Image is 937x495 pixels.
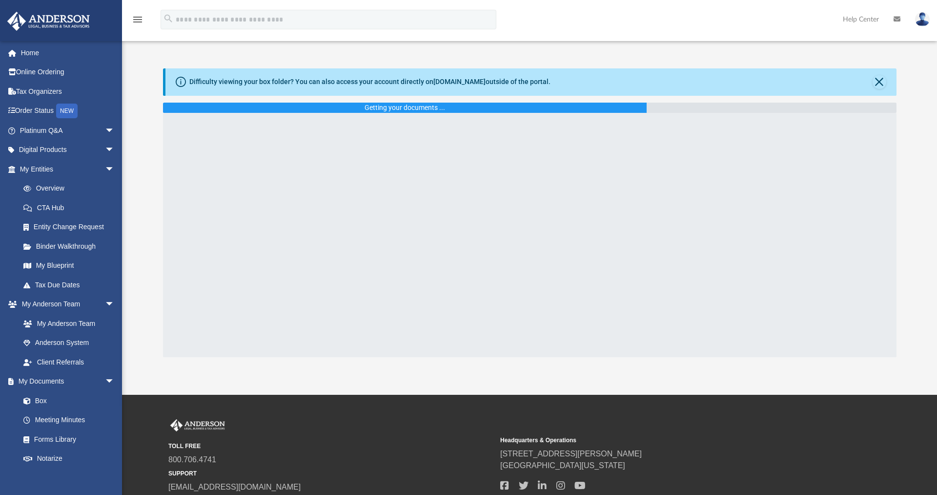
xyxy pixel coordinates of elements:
[168,442,493,451] small: TOLL FREE
[433,78,486,86] a: [DOMAIN_NAME]
[7,63,129,82] a: Online Ordering
[168,419,227,432] img: Anderson Advisors Platinum Portal
[500,436,825,445] small: Headquarters & Operations
[7,121,129,140] a: Platinum Q&Aarrow_drop_down
[500,461,625,470] a: [GEOGRAPHIC_DATA][US_STATE]
[365,103,445,113] div: Getting your documents ...
[7,43,129,63] a: Home
[7,82,129,101] a: Tax Organizers
[168,469,493,478] small: SUPPORT
[105,121,124,141] span: arrow_drop_down
[7,295,124,314] a: My Anderson Teamarrow_drop_down
[7,140,129,160] a: Digital Productsarrow_drop_down
[14,275,129,295] a: Tax Due Dates
[7,372,124,391] a: My Documentsarrow_drop_down
[14,314,120,333] a: My Anderson Team
[105,295,124,315] span: arrow_drop_down
[14,237,129,256] a: Binder Walkthrough
[14,333,124,353] a: Anderson System
[4,12,93,31] img: Anderson Advisors Platinum Portal
[7,101,129,121] a: Order StatusNEW
[915,12,930,26] img: User Pic
[14,430,120,449] a: Forms Library
[168,455,216,464] a: 800.706.4741
[14,256,124,276] a: My Blueprint
[873,75,886,89] button: Close
[14,352,124,372] a: Client Referrals
[7,159,129,179] a: My Entitiesarrow_drop_down
[168,483,301,491] a: [EMAIL_ADDRESS][DOMAIN_NAME]
[132,19,143,25] a: menu
[500,450,642,458] a: [STREET_ADDRESS][PERSON_NAME]
[14,217,129,237] a: Entity Change Request
[132,14,143,25] i: menu
[14,198,129,217] a: CTA Hub
[163,13,174,24] i: search
[105,159,124,179] span: arrow_drop_down
[105,140,124,160] span: arrow_drop_down
[105,372,124,392] span: arrow_drop_down
[14,449,124,469] a: Notarize
[14,179,129,198] a: Overview
[14,391,120,410] a: Box
[14,410,124,430] a: Meeting Minutes
[189,77,550,87] div: Difficulty viewing your box folder? You can also access your account directly on outside of the p...
[56,104,78,118] div: NEW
